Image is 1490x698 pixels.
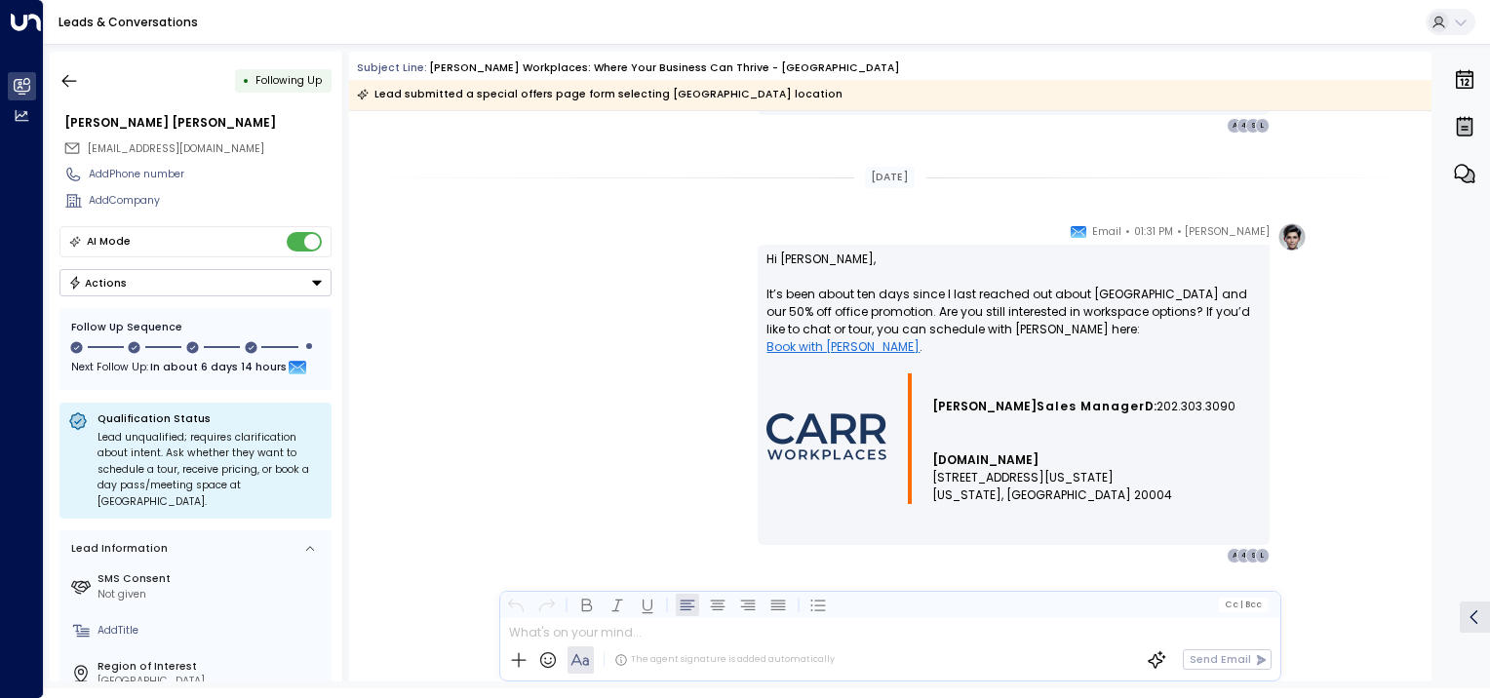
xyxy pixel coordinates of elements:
[71,320,320,335] div: Follow Up Sequence
[1185,222,1270,242] span: [PERSON_NAME]
[1157,398,1235,415] span: 202.303.3090
[932,398,1037,415] span: [PERSON_NAME]
[68,276,128,290] div: Actions
[66,541,168,557] div: Lead Information
[88,141,264,157] span: lotuscooper203@gmail.com
[1255,548,1271,563] div: L
[255,73,322,88] span: Following Up
[98,430,323,511] div: Lead unqualified; requires clarification about intent. Ask whether they want to schedule a tour, ...
[1177,222,1182,242] span: •
[1145,398,1157,415] span: D:
[98,659,326,675] label: Region of Interest
[1245,548,1261,563] div: S
[766,251,1261,373] p: Hi [PERSON_NAME], It’s been about ten days since I last reached out about [GEOGRAPHIC_DATA] and o...
[1255,118,1271,134] div: L
[534,593,558,616] button: Redo
[64,114,332,132] div: [PERSON_NAME] [PERSON_NAME]
[614,653,835,667] div: The agent signature is added automatically
[932,451,1039,469] a: [DOMAIN_NAME]
[98,571,326,587] label: SMS Consent
[98,674,326,689] div: [GEOGRAPHIC_DATA]
[88,141,264,156] span: [EMAIL_ADDRESS][DOMAIN_NAME]
[1125,222,1130,242] span: •
[1227,118,1242,134] div: A
[766,413,886,460] img: AIorK4wmdUJwxG-Ohli4_RqUq38BnJAHKKEYH_xSlvu27wjOc-0oQwkM4SVe9z6dKjMHFqNbWJnNn1sJRSAT
[1092,222,1121,242] span: Email
[357,85,843,104] div: Lead submitted a special offers page form selecting [GEOGRAPHIC_DATA] location
[429,60,900,76] div: [PERSON_NAME] Workplaces: Where Your Business Can Thrive - [GEOGRAPHIC_DATA]
[766,338,920,356] a: Book with [PERSON_NAME]
[59,269,332,296] button: Actions
[1245,118,1261,134] div: S
[1134,222,1173,242] span: 01:31 PM
[59,269,332,296] div: Button group with a nested menu
[1239,600,1242,609] span: |
[1227,548,1242,563] div: A
[1236,118,1252,134] div: 4
[71,358,320,379] div: Next Follow Up:
[932,469,1172,504] span: [STREET_ADDRESS][US_STATE] [US_STATE], [GEOGRAPHIC_DATA] 20004
[1277,222,1307,252] img: profile-logo.png
[98,411,323,426] p: Qualification Status
[766,373,1261,504] div: Signature
[87,232,131,252] div: AI Mode
[1236,548,1252,563] div: 4
[243,67,250,94] div: •
[98,623,326,639] div: AddTitle
[1037,398,1145,415] span: Sales Manager
[504,593,528,616] button: Undo
[89,167,332,182] div: AddPhone number
[150,358,287,379] span: In about 6 days 14 hours
[1219,598,1268,611] button: Cc|Bcc
[357,60,427,75] span: Subject Line:
[59,14,198,30] a: Leads & Conversations
[1225,600,1262,609] span: Cc Bcc
[98,587,326,602] div: Not given
[865,167,915,188] div: [DATE]
[89,193,332,209] div: AddCompany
